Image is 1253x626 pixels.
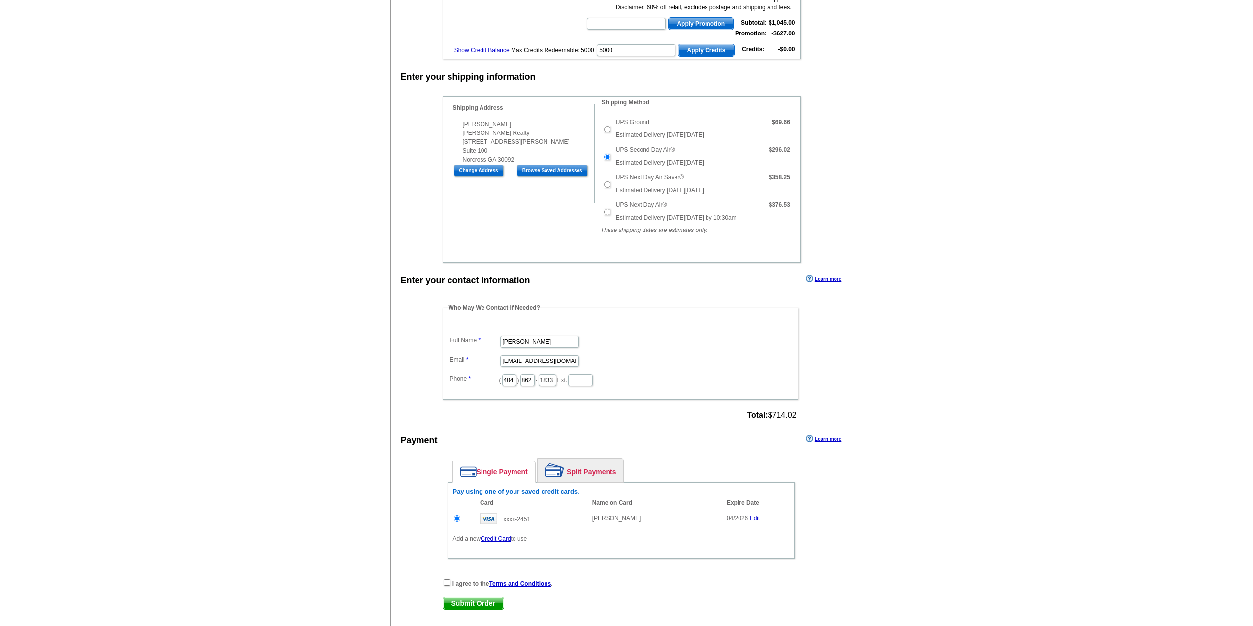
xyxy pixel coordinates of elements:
[741,19,767,26] strong: Subtotal:
[616,214,737,221] span: Estimated Delivery [DATE][DATE] by 10:30am
[778,46,795,53] strong: -$0.00
[806,275,841,283] a: Learn more
[678,44,734,56] span: Apply Credits
[722,498,789,508] th: Expire Date
[401,274,530,287] div: Enter your contact information
[769,174,790,181] strong: $358.25
[489,580,551,587] a: Terms and Conditions
[460,466,477,477] img: single-payment.png
[448,372,793,387] dd: ( ) - Ext.
[769,201,790,208] strong: $376.53
[727,515,748,522] span: 04/2026
[587,498,722,508] th: Name on Card
[669,18,733,30] span: Apply Promotion
[616,132,704,138] span: Estimated Delivery [DATE][DATE]
[592,515,641,522] span: [PERSON_NAME]
[448,303,541,312] legend: Who May We Contact If Needed?
[616,145,675,154] label: UPS Second Day Air®
[1056,397,1253,626] iframe: LiveChat chat widget
[769,146,790,153] strong: $296.02
[453,104,594,111] h4: Shipping Address
[480,513,497,524] img: visa.gif
[401,434,438,447] div: Payment
[452,580,553,587] strong: I agree to the .
[481,535,511,542] a: Credit Card
[453,120,594,164] div: [PERSON_NAME] [PERSON_NAME] Realty [STREET_ADDRESS][PERSON_NAME] Suite 100 Norcross GA 30092
[475,498,587,508] th: Card
[668,17,734,30] button: Apply Promotion
[750,515,760,522] a: Edit
[742,46,764,53] strong: Credits:
[538,459,623,482] a: Split Payments
[450,336,499,345] label: Full Name
[747,411,768,419] strong: Total:
[443,597,504,609] span: Submit Order
[454,47,510,54] a: Show Credit Balance
[735,30,767,37] strong: Promotion:
[616,173,684,182] label: UPS Next Day Air Saver®
[769,19,795,26] strong: $1,045.00
[772,119,790,126] strong: $69.66
[601,98,650,107] legend: Shipping Method
[616,187,704,194] span: Estimated Delivery [DATE][DATE]
[453,461,535,482] a: Single Payment
[453,534,789,543] p: Add a new to use
[545,463,564,477] img: split-payment.png
[616,159,704,166] span: Estimated Delivery [DATE][DATE]
[678,44,734,57] button: Apply Credits
[601,227,707,233] em: These shipping dates are estimates only.
[616,118,649,127] label: UPS Ground
[450,355,499,364] label: Email
[517,165,588,177] input: Browse Saved Addresses
[454,165,504,177] input: Change Address
[806,435,841,443] a: Learn more
[771,30,795,37] strong: -$627.00
[453,488,789,495] h6: Pay using one of your saved credit cards.
[511,47,594,54] span: Max Credits Redeemable: 5000
[616,200,667,209] label: UPS Next Day Air®
[450,374,499,383] label: Phone
[747,411,796,420] span: $714.02
[503,516,530,523] span: xxxx-2451
[401,70,536,84] div: Enter your shipping information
